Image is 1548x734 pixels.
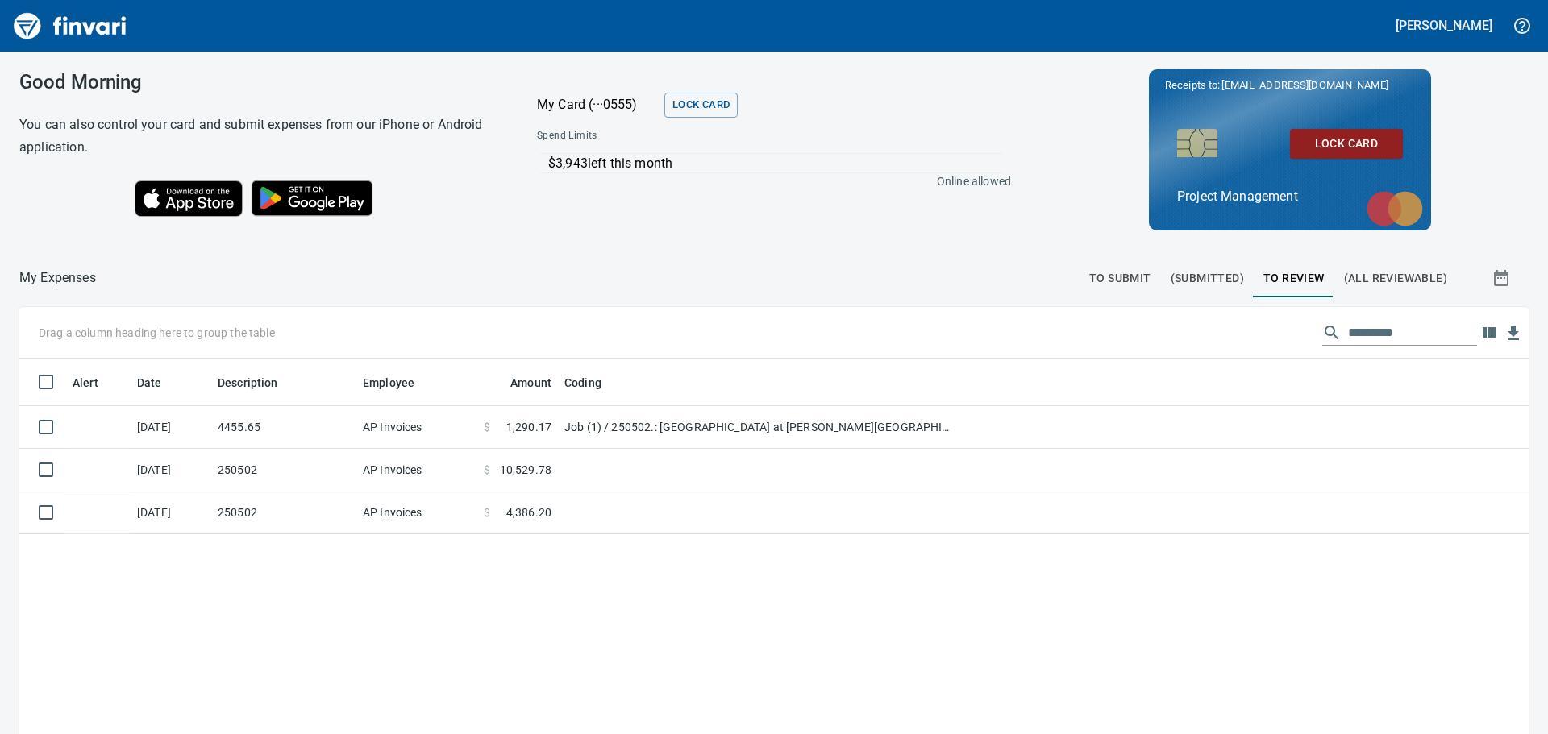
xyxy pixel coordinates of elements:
[363,373,435,392] span: Employee
[356,449,477,491] td: AP Invoices
[211,406,356,449] td: 4455.65
[356,491,477,534] td: AP Invoices
[489,373,551,392] span: Amount
[243,172,381,225] img: Get it on Google Play
[510,373,551,392] span: Amount
[1171,268,1244,288] span: (Submitted)
[218,373,299,392] span: Description
[564,373,622,392] span: Coding
[363,373,414,392] span: Employee
[537,128,802,144] span: Spend Limits
[39,325,275,341] p: Drag a column heading here to group the table
[484,462,490,478] span: $
[19,114,497,159] h6: You can also control your card and submit expenses from our iPhone or Android application.
[1392,13,1496,38] button: [PERSON_NAME]
[131,449,211,491] td: [DATE]
[1344,268,1447,288] span: (All Reviewable)
[1303,134,1390,154] span: Lock Card
[1359,183,1431,234] img: mastercard.svg
[1477,259,1529,297] button: Show transactions within a particular date range
[131,406,211,449] td: [DATE]
[1477,321,1501,345] button: Choose columns to display
[19,71,497,93] h3: Good Morning
[537,95,658,114] p: My Card (···0555)
[218,373,278,392] span: Description
[558,406,961,449] td: Job (1) / 250502.: [GEOGRAPHIC_DATA] at [PERSON_NAME][GEOGRAPHIC_DATA] / 1003. .: General Require...
[484,504,490,520] span: $
[484,419,490,435] span: $
[1501,321,1525,346] button: Download Table
[131,491,211,534] td: [DATE]
[500,462,551,478] span: 10,529.78
[1220,77,1389,93] span: [EMAIL_ADDRESS][DOMAIN_NAME]
[73,373,119,392] span: Alert
[137,373,162,392] span: Date
[19,268,96,288] nav: breadcrumb
[506,504,551,520] span: 4,386.20
[211,491,356,534] td: 250502
[19,268,96,288] p: My Expenses
[524,173,1011,189] p: Online allowed
[10,6,131,45] img: Finvari
[135,180,243,217] img: Download on the App Store
[1165,77,1415,93] p: Receipts to:
[73,373,98,392] span: Alert
[137,373,183,392] span: Date
[1263,268,1325,288] span: To Review
[356,406,477,449] td: AP Invoices
[506,419,551,435] span: 1,290.17
[564,373,601,392] span: Coding
[1396,17,1492,34] h5: [PERSON_NAME]
[548,154,1003,173] p: $3,943 left this month
[1177,187,1403,206] p: Project Management
[211,449,356,491] td: 250502
[672,96,730,114] span: Lock Card
[1089,268,1151,288] span: To Submit
[664,93,738,118] button: Lock Card
[1290,129,1403,159] button: Lock Card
